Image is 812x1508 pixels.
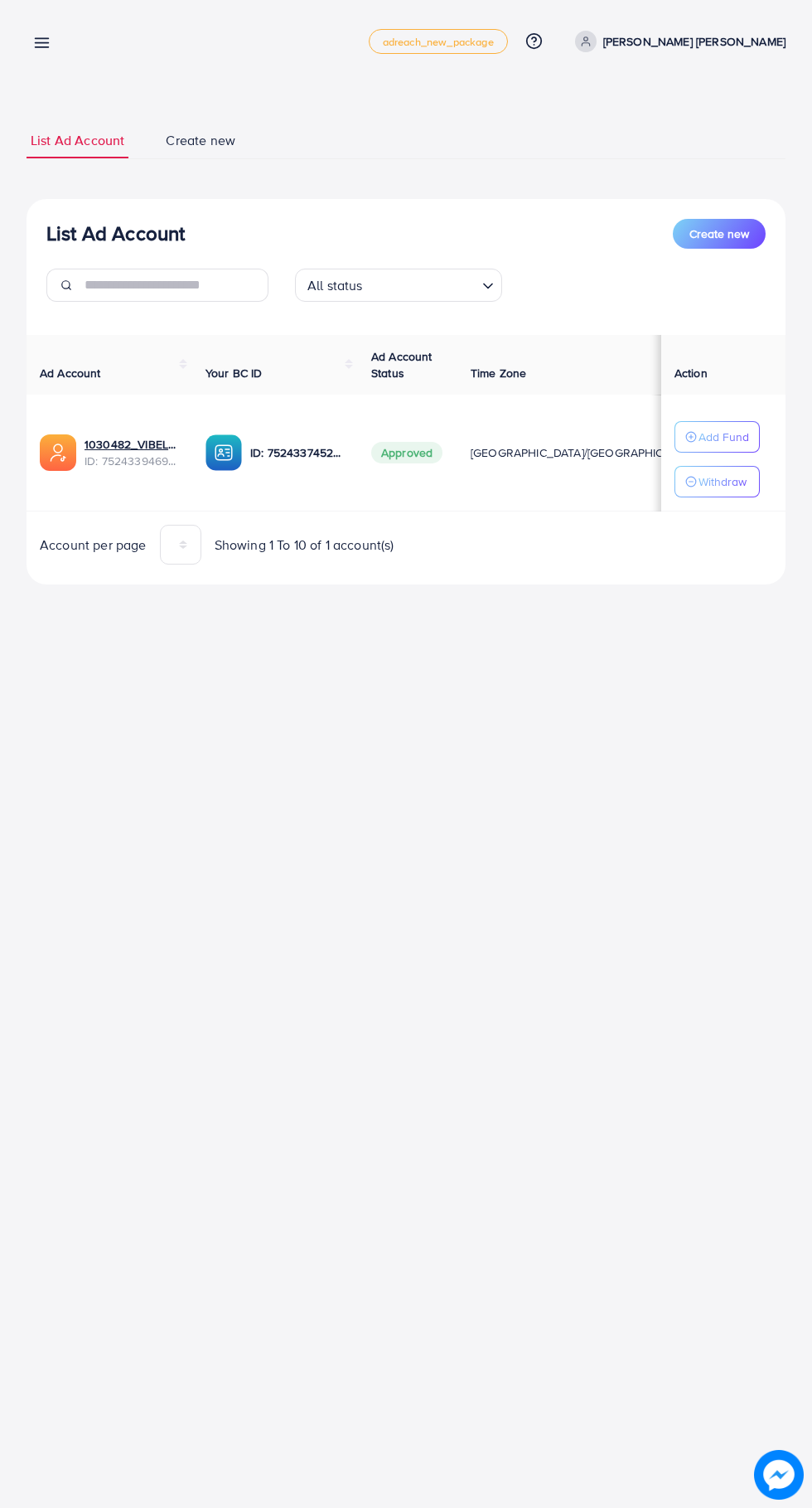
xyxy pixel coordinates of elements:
img: ic-ads-acc.e4c84228.svg [40,434,76,471]
button: Withdraw [674,466,760,497]
span: All status [304,274,366,298]
p: Add Fund [698,427,749,447]
span: Your BC ID [205,365,263,381]
div: Search for option [295,269,502,302]
p: ID: 7524337452656443408 [250,443,345,463]
span: Time Zone [471,365,526,381]
img: ic-ba-acc.ded83a64.svg [205,434,242,471]
p: [PERSON_NAME] [PERSON_NAME] [603,32,785,51]
span: [GEOGRAPHIC_DATA]/[GEOGRAPHIC_DATA] [471,444,701,461]
span: Ad Account Status [371,348,433,381]
span: ID: 7524339469630734343 [85,453,179,469]
span: Approved [371,442,442,463]
a: [PERSON_NAME] [PERSON_NAME] [568,31,785,52]
button: Add Fund [674,421,760,453]
a: 1030482_VIBELLA_1751896853798 [85,436,179,453]
p: Withdraw [698,472,747,492]
span: Showing 1 To 10 of 1 account(s) [215,536,394,555]
span: adreach_new_package [383,36,494,47]
input: Search for option [368,270,476,298]
h3: List Ad Account [46,221,185,245]
span: Action [674,365,708,381]
a: adreach_new_package [369,29,508,54]
span: List Ad Account [31,131,124,150]
div: <span class='underline'>1030482_VIBELLA_1751896853798</span></br>7524339469630734343 [85,436,179,470]
button: Create new [673,219,766,249]
img: image [754,1450,804,1500]
span: Create new [166,131,235,150]
span: Account per page [40,536,147,555]
span: Ad Account [40,365,101,381]
span: Create new [689,225,749,242]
